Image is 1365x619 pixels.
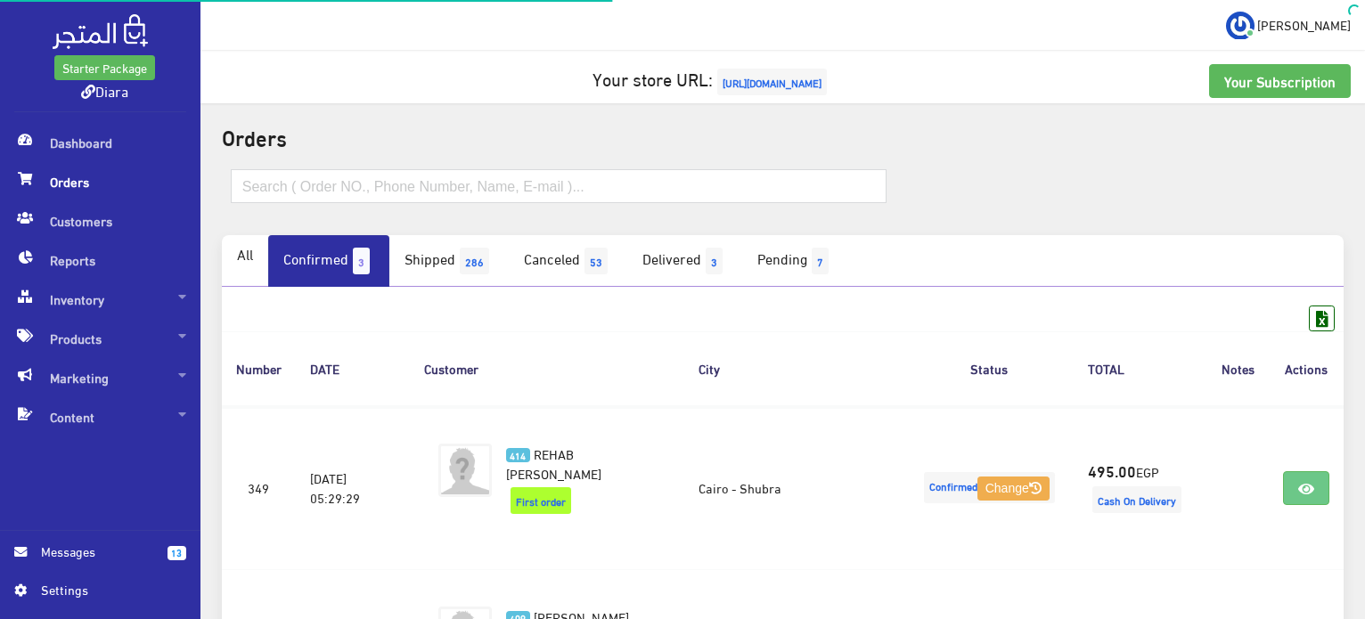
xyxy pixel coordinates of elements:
[14,162,186,201] span: Orders
[593,61,831,94] a: Your store URL:[URL][DOMAIN_NAME]
[506,448,530,463] span: 414
[81,77,128,103] a: Diara
[14,542,186,580] a: 13 Messages
[222,235,268,273] a: All
[389,235,509,287] a: Shipped286
[14,201,186,240] span: Customers
[924,472,1055,503] span: Confirmed
[1226,12,1255,40] img: ...
[231,169,887,203] input: Search ( Order NO., Phone Number, Name, E-mail )...
[1074,331,1207,405] th: TOTAL
[584,248,608,274] span: 53
[506,444,656,483] a: 414 REHAB [PERSON_NAME]
[54,55,155,80] a: Starter Package
[1092,486,1181,513] span: Cash On Delivery
[717,69,827,95] span: [URL][DOMAIN_NAME]
[222,331,296,405] th: Number
[460,248,489,274] span: 286
[222,406,296,570] td: 349
[1207,331,1269,405] th: Notes
[53,14,148,49] img: .
[1074,406,1207,570] td: EGP
[296,406,410,570] td: [DATE] 05:29:29
[1269,331,1344,405] th: Actions
[1088,459,1136,482] strong: 495.00
[41,542,153,561] span: Messages
[168,546,186,560] span: 13
[511,487,571,514] span: First order
[14,280,186,319] span: Inventory
[977,476,1050,501] button: Change
[812,248,829,274] span: 7
[14,319,186,358] span: Products
[14,123,186,162] span: Dashboard
[905,331,1074,405] th: Status
[509,235,627,287] a: Canceled53
[14,397,186,436] span: Content
[268,235,389,287] a: Confirmed3
[742,235,848,287] a: Pending7
[706,248,723,274] span: 3
[14,240,186,280] span: Reports
[684,331,905,405] th: City
[41,580,171,599] span: Settings
[506,441,601,485] span: REHAB [PERSON_NAME]
[296,331,410,405] th: DATE
[222,125,1344,148] h2: Orders
[410,331,684,405] th: Customer
[438,444,492,497] img: avatar.png
[627,235,742,287] a: Delivered3
[684,406,905,570] td: Cairo - Shubra
[1226,11,1351,39] a: ... [PERSON_NAME]
[1209,64,1351,98] a: Your Subscription
[353,248,370,274] span: 3
[14,358,186,397] span: Marketing
[14,580,186,608] a: Settings
[1257,13,1351,36] span: [PERSON_NAME]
